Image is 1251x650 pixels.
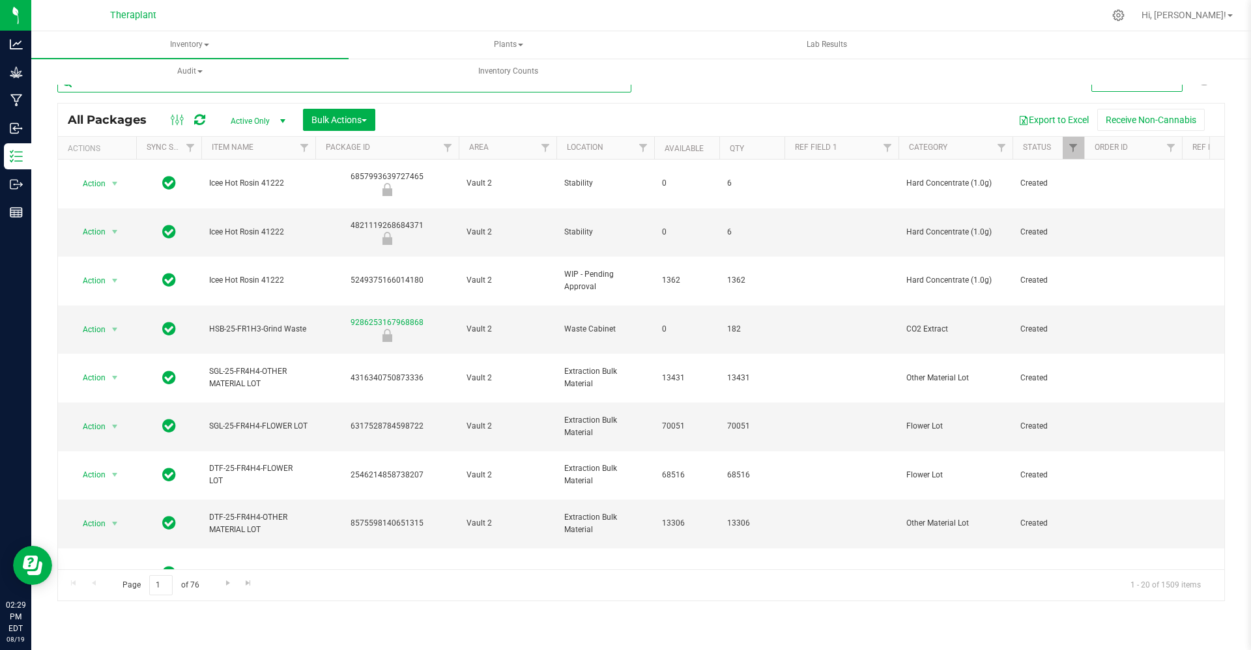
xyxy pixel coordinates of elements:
[1020,420,1076,432] span: Created
[162,320,176,338] span: In Sync
[351,32,667,58] span: Plants
[564,177,646,190] span: Stability
[564,511,646,536] span: Extraction Bulk Material
[730,144,744,153] a: Qty
[162,174,176,192] span: In Sync
[1095,143,1128,152] a: Order Id
[311,115,367,125] span: Bulk Actions
[1020,517,1076,530] span: Created
[906,323,1005,335] span: CO2 Extract
[727,372,777,384] span: 13431
[162,564,176,582] span: In Sync
[107,417,123,436] span: select
[71,466,106,484] span: Action
[110,10,156,21] span: Theraplant
[1010,109,1097,131] button: Export to Excel
[111,575,210,595] span: Page of 76
[351,318,424,327] a: 9286253167968868
[209,567,308,580] span: DTF - Waste
[209,365,308,390] span: SGL-25-FR4H4-OTHER MATERIAL LOT
[662,177,712,190] span: 0
[209,274,308,287] span: Icee Hot Rosin 41222
[149,575,173,595] input: 1
[313,420,461,432] div: 6317528784598722
[10,66,23,79] inline-svg: Grow
[313,469,461,481] div: 2546214858738207
[32,59,348,85] span: Audit
[1063,137,1084,159] a: Filter
[31,58,349,85] a: Audit
[313,171,461,196] div: 6857993639727465
[31,31,349,59] a: Inventory
[1020,372,1076,384] span: Created
[1020,226,1076,238] span: Created
[10,38,23,51] inline-svg: Analytics
[350,31,667,59] a: Plants
[209,226,308,238] span: Icee Hot Rosin 41222
[10,94,23,107] inline-svg: Manufacturing
[877,137,899,159] a: Filter
[467,226,549,238] span: Vault 2
[467,372,549,384] span: Vault 2
[906,372,1005,384] span: Other Material Lot
[564,462,646,487] span: Extraction Bulk Material
[906,469,1005,481] span: Flower Lot
[1142,10,1226,20] span: Hi, [PERSON_NAME]!
[727,323,777,335] span: 182
[180,137,201,159] a: Filter
[662,226,712,238] span: 0
[906,420,1005,432] span: Flower Lot
[10,178,23,191] inline-svg: Outbound
[1110,9,1127,21] div: Manage settings
[437,137,459,159] a: Filter
[1020,274,1076,287] span: Created
[564,226,646,238] span: Stability
[350,58,667,85] a: Inventory Counts
[564,268,646,293] span: WIP - Pending Approval
[727,177,777,190] span: 6
[107,515,123,533] span: select
[789,39,865,50] span: Lab Results
[564,414,646,439] span: Extraction Bulk Material
[662,517,712,530] span: 13306
[564,365,646,390] span: Extraction Bulk Material
[906,177,1005,190] span: Hard Concentrate (1.0g)
[294,137,315,159] a: Filter
[727,274,777,287] span: 1362
[1020,323,1076,335] span: Created
[467,420,549,432] span: Vault 2
[1097,109,1205,131] button: Receive Non-Cannabis
[71,369,106,387] span: Action
[467,517,549,530] span: Vault 2
[1023,143,1051,152] a: Status
[313,329,461,342] div: Newly Received
[303,109,375,131] button: Bulk Actions
[107,466,123,484] span: select
[727,226,777,238] span: 6
[107,369,123,387] span: select
[461,66,556,77] span: Inventory Counts
[162,514,176,532] span: In Sync
[209,462,308,487] span: DTF-25-FR4H4-FLOWER LOT
[669,31,986,59] a: Lab Results
[467,469,549,481] span: Vault 2
[906,517,1005,530] span: Other Material Lot
[1020,469,1076,481] span: Created
[1020,177,1076,190] span: Created
[665,144,704,153] a: Available
[212,143,253,152] a: Item Name
[662,274,712,287] span: 1362
[1020,567,1076,580] span: Created
[218,575,237,593] a: Go to the next page
[6,634,25,644] p: 08/19
[1192,143,1235,152] a: Ref Field 2
[467,567,549,580] span: Bulk Inventory
[313,567,461,580] div: 4014009376784232
[467,323,549,335] span: Vault 2
[6,599,25,634] p: 02:29 PM EDT
[71,565,106,583] span: Action
[162,223,176,241] span: In Sync
[1160,137,1182,159] a: Filter
[71,320,106,339] span: Action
